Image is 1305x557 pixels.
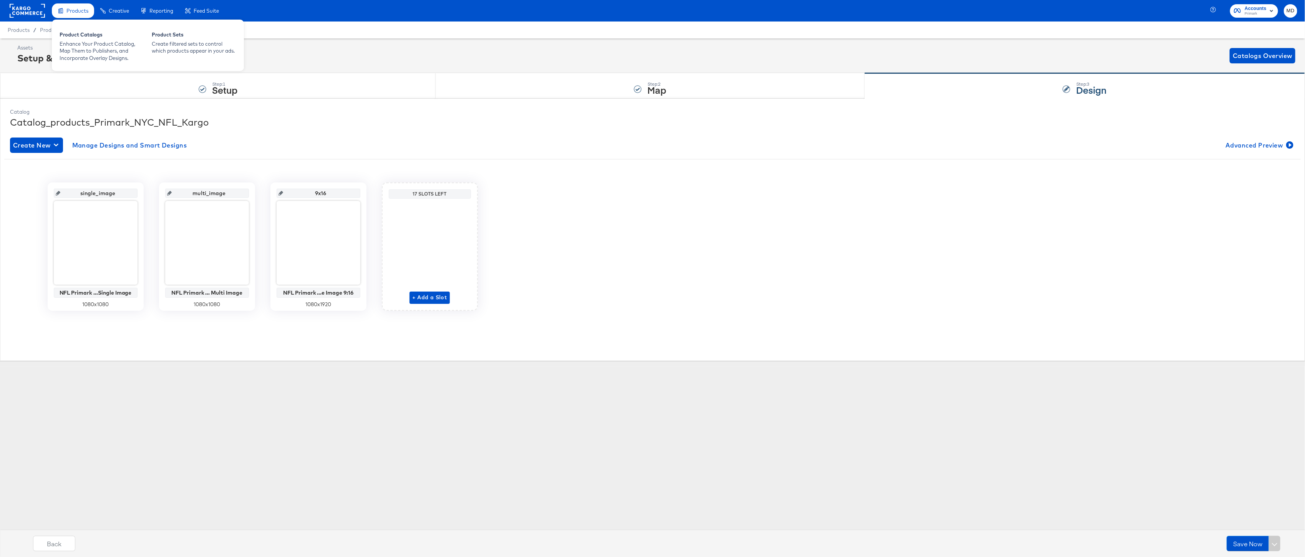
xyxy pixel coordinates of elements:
[1076,83,1106,96] strong: Design
[1222,138,1295,153] button: Advanced Preview
[212,81,237,87] div: Step: 1
[167,290,247,296] div: NFL Primark ... Multi Image
[647,81,666,87] div: Step: 2
[1245,5,1267,13] span: Accounts
[72,140,187,151] span: Manage Designs and Smart Designs
[1287,7,1294,15] span: MD
[413,293,447,302] span: + Add a Slot
[279,290,358,296] div: NFL Primark ...e Image 9:16
[69,138,190,153] button: Manage Designs and Smart Designs
[647,83,666,96] strong: Map
[149,8,173,14] span: Reporting
[1076,81,1106,87] div: Step: 3
[17,44,114,51] div: Assets
[8,27,30,33] span: Products
[194,8,219,14] span: Feed Suite
[109,8,129,14] span: Creative
[1284,4,1297,18] button: MD
[10,108,1295,116] div: Catalog
[10,138,63,153] button: Create New
[1227,536,1269,551] button: Save Now
[17,51,114,65] div: Setup & Map Catalog
[1225,140,1292,151] span: Advanced Preview
[54,301,138,308] div: 1080 x 1080
[1233,50,1292,61] span: Catalogs Overview
[40,27,83,33] a: Product Catalogs
[391,191,469,197] div: 17 Slots Left
[13,140,60,151] span: Create New
[30,27,40,33] span: /
[10,116,1295,129] div: Catalog_products_Primark_NYC_NFL_Kargo
[1230,4,1278,18] button: AccountsPrimark
[1245,11,1267,17] span: Primark
[277,301,360,308] div: 1080 x 1920
[165,301,249,308] div: 1080 x 1080
[212,83,237,96] strong: Setup
[66,8,88,14] span: Products
[410,292,450,304] button: + Add a Slot
[33,536,75,551] button: Back
[1230,48,1295,63] button: Catalogs Overview
[56,290,136,296] div: NFL Primark ...Single Image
